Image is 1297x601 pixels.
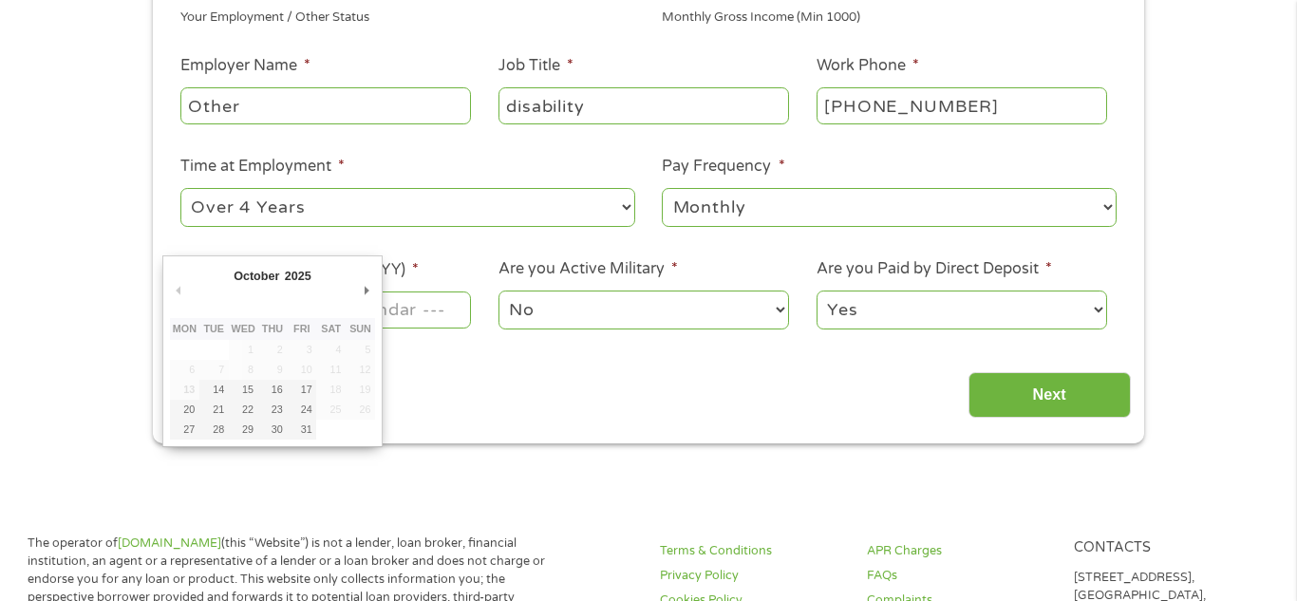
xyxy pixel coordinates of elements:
button: 17 [287,380,316,400]
a: Privacy Policy [660,567,844,585]
abbr: Monday [173,323,197,334]
input: Walmart [180,87,471,123]
button: 23 [258,400,288,420]
button: 27 [170,420,199,440]
label: Job Title [498,56,573,76]
button: 31 [287,420,316,440]
a: Terms & Conditions [660,542,844,560]
label: Are you Active Military [498,259,678,279]
button: 20 [170,400,199,420]
abbr: Saturday [321,323,341,334]
label: Employer Name [180,56,310,76]
div: Your Employment / Other Status [180,2,635,28]
a: FAQs [867,567,1051,585]
button: 21 [199,400,229,420]
abbr: Thursday [262,323,283,334]
button: 30 [258,420,288,440]
div: 2025 [282,263,313,289]
button: 22 [229,400,258,420]
label: Pay Frequency [662,157,784,177]
a: APR Charges [867,542,1051,560]
abbr: Sunday [349,323,371,334]
abbr: Friday [293,323,310,334]
div: October [231,263,282,289]
input: Next [968,372,1131,419]
abbr: Wednesday [232,323,255,334]
button: Next Month [358,277,375,303]
button: Previous Month [170,277,187,303]
button: 16 [258,380,288,400]
abbr: Tuesday [203,323,224,334]
button: 29 [229,420,258,440]
button: 24 [287,400,316,420]
label: Are you Paid by Direct Deposit [817,259,1052,279]
button: 28 [199,420,229,440]
input: (231) 754-4010 [817,87,1107,123]
label: Work Phone [817,56,919,76]
button: 15 [229,380,258,400]
a: [DOMAIN_NAME] [118,535,221,551]
h4: Contacts [1074,539,1258,557]
button: 14 [199,380,229,400]
div: Monthly Gross Income (Min 1000) [662,2,1117,28]
input: Cashier [498,87,789,123]
label: Time at Employment [180,157,345,177]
